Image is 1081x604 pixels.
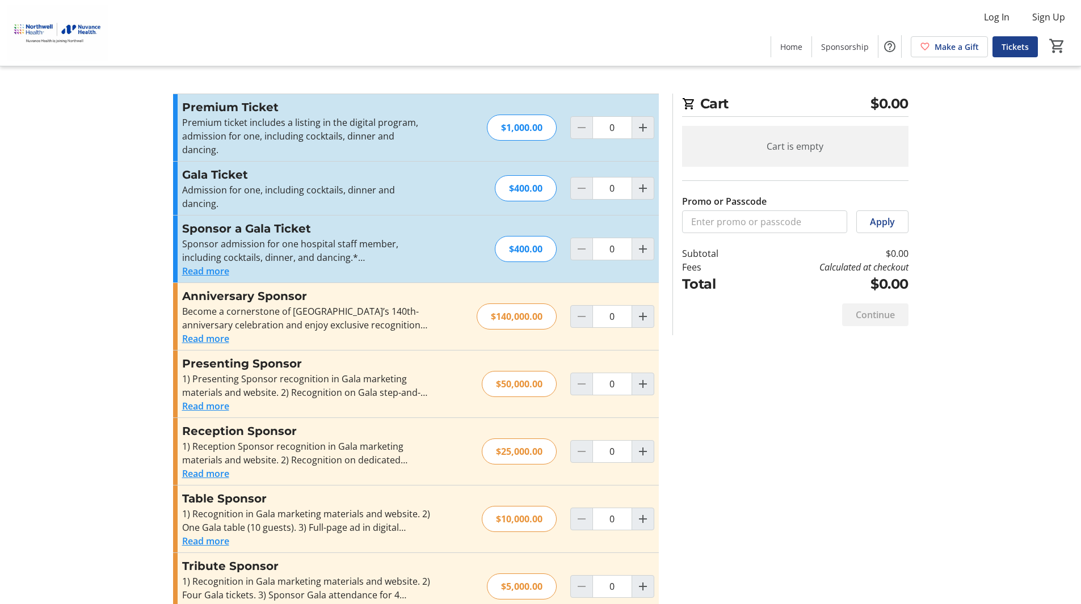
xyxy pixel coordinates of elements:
[495,236,557,262] div: $400.00
[632,178,654,199] button: Increment by one
[182,305,430,332] div: Become a cornerstone of [GEOGRAPHIC_DATA]’s 140th-anniversary celebration and enjoy exclusive rec...
[821,41,869,53] span: Sponsorship
[878,35,901,58] button: Help
[487,573,557,599] div: $5,000.00
[592,373,632,395] input: Presenting Sponsor Quantity
[592,508,632,530] input: Table Sponsor Quantity
[682,94,908,117] h2: Cart
[632,576,654,597] button: Increment by one
[935,41,979,53] span: Make a Gift
[487,115,557,141] div: $1,000.00
[7,5,108,61] img: Nuvance Health's Logo
[182,440,430,467] div: 1) Reception Sponsor recognition in Gala marketing materials and website. 2) Recognition on dedic...
[182,490,430,507] h3: Table Sponsor
[592,575,632,598] input: Tribute Sponsor Quantity
[592,440,632,463] input: Reception Sponsor Quantity
[182,288,430,305] h3: Anniversary Sponsor
[632,306,654,327] button: Increment by one
[182,166,430,183] h3: Gala Ticket
[771,36,811,57] a: Home
[1047,36,1067,56] button: Cart
[682,195,767,208] label: Promo or Passcode
[856,210,908,233] button: Apply
[632,117,654,138] button: Increment by one
[1023,8,1074,26] button: Sign Up
[632,508,654,530] button: Increment by one
[747,274,908,294] td: $0.00
[182,355,430,372] h3: Presenting Sponsor
[495,175,557,201] div: $400.00
[182,237,430,264] p: Sponsor admission for one hospital staff member, including cocktails, dinner, and dancing.*
[682,126,908,167] div: Cart is empty
[182,183,430,210] p: Admission for one, including cocktails, dinner and dancing.
[870,94,908,114] span: $0.00
[682,247,748,260] td: Subtotal
[747,247,908,260] td: $0.00
[182,467,229,480] button: Read more
[682,260,748,274] td: Fees
[182,507,430,534] div: 1) Recognition in Gala marketing materials and website. 2) One Gala table (10 guests). 3) Full-pa...
[592,238,632,260] input: Sponsor a Gala Ticket Quantity
[182,220,430,237] h3: Sponsor a Gala Ticket
[1032,10,1065,24] span: Sign Up
[182,534,229,548] button: Read more
[482,506,557,532] div: $10,000.00
[182,557,430,575] h3: Tribute Sponsor
[632,441,654,462] button: Increment by one
[632,238,654,260] button: Increment by one
[182,372,430,399] div: 1) Presenting Sponsor recognition in Gala marketing materials and website. 2) Recognition on Gala...
[682,210,847,233] input: Enter promo or passcode
[984,10,1010,24] span: Log In
[182,575,430,602] div: 1) Recognition in Gala marketing materials and website. 2) Four Gala tickets. 3) Sponsor Gala att...
[975,8,1019,26] button: Log In
[911,36,988,57] a: Make a Gift
[482,371,557,397] div: $50,000.00
[182,423,430,440] h3: Reception Sponsor
[592,305,632,328] input: Anniversary Sponsor Quantity
[992,36,1038,57] a: Tickets
[182,332,229,345] button: Read more
[182,116,430,157] p: Premium ticket includes a listing in the digital program, admission for one, including cocktails,...
[182,99,430,116] h3: Premium Ticket
[592,116,632,139] input: Premium Ticket Quantity
[812,36,878,57] a: Sponsorship
[482,438,557,464] div: $25,000.00
[870,215,895,229] span: Apply
[780,41,802,53] span: Home
[592,177,632,200] input: Gala Ticket Quantity
[682,274,748,294] td: Total
[632,373,654,395] button: Increment by one
[477,303,557,330] div: $140,000.00
[182,264,229,278] button: Read more
[182,399,229,413] button: Read more
[747,260,908,274] td: Calculated at checkout
[1002,41,1029,53] span: Tickets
